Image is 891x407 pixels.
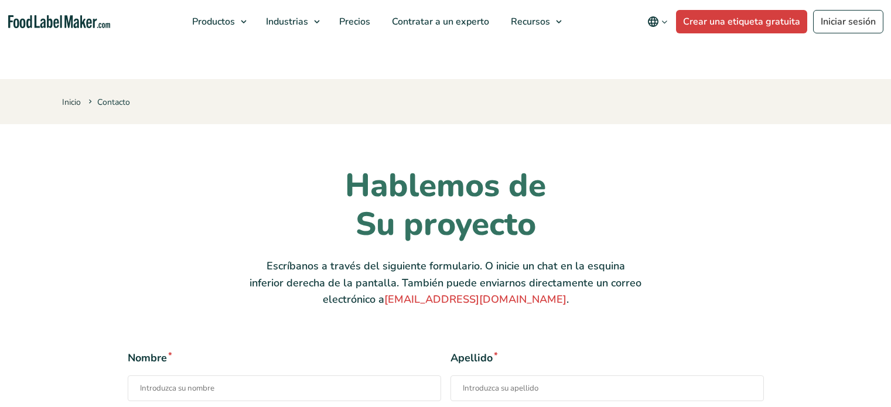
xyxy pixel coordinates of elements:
[676,10,807,33] a: Crear una etiqueta gratuita
[813,10,883,33] a: Iniciar sesión
[450,350,764,366] span: Apellido
[384,292,566,306] a: [EMAIL_ADDRESS][DOMAIN_NAME]
[8,15,110,29] a: Food Label Maker homepage
[86,97,130,108] span: Contacto
[450,375,764,401] input: Apellido*
[250,166,642,244] h1: Hablemos de Su proyecto
[507,15,551,28] span: Recursos
[128,350,441,366] span: Nombre
[262,15,309,28] span: Industrias
[189,15,236,28] span: Productos
[128,375,441,401] input: Nombre*
[388,15,490,28] span: Contratar a un experto
[62,97,81,108] a: Inicio
[336,15,371,28] span: Precios
[250,258,642,308] p: Escríbanos a través del siguiente formulario. O inicie un chat en la esquina inferior derecha de ...
[639,10,676,33] button: Change language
